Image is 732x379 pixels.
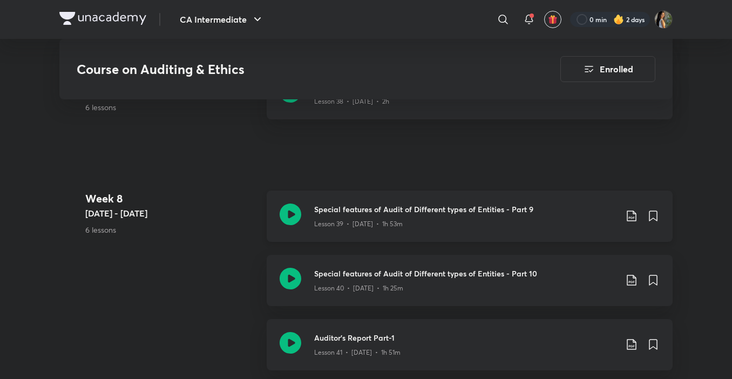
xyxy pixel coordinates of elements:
[654,10,673,29] img: Bhumika
[267,191,673,255] a: Special features of Audit of Different types of Entities - Part 9Lesson 39 • [DATE] • 1h 53m
[59,12,146,25] img: Company Logo
[548,15,558,24] img: avatar
[314,283,403,293] p: Lesson 40 • [DATE] • 1h 25m
[267,68,673,132] a: Special features of Audit of Different types of Entities - Part 8Lesson 38 • [DATE] • 2h
[314,204,616,215] h3: Special features of Audit of Different types of Entities - Part 9
[314,348,401,357] p: Lesson 41 • [DATE] • 1h 51m
[85,101,258,113] p: 6 lessons
[85,207,258,220] h5: [DATE] - [DATE]
[173,9,270,30] button: CA Intermediate
[85,224,258,235] p: 6 lessons
[560,56,655,82] button: Enrolled
[85,191,258,207] h4: Week 8
[314,332,616,343] h3: Auditor's Report Part-1
[314,219,403,229] p: Lesson 39 • [DATE] • 1h 53m
[267,255,673,319] a: Special features of Audit of Different types of Entities - Part 10Lesson 40 • [DATE] • 1h 25m
[314,268,616,279] h3: Special features of Audit of Different types of Entities - Part 10
[59,12,146,28] a: Company Logo
[544,11,561,28] button: avatar
[77,62,499,77] h3: Course on Auditing & Ethics
[613,14,624,25] img: streak
[314,97,389,106] p: Lesson 38 • [DATE] • 2h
